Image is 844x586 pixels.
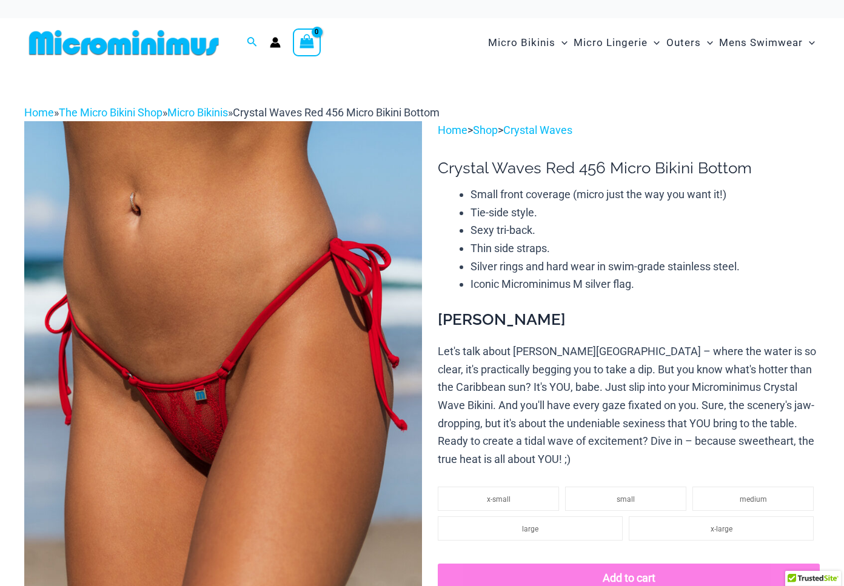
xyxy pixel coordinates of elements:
[485,24,571,61] a: Micro BikinisMenu ToggleMenu Toggle
[488,27,555,58] span: Micro Bikinis
[803,27,815,58] span: Menu Toggle
[438,516,623,541] li: large
[270,37,281,48] a: Account icon link
[247,35,258,50] a: Search icon link
[471,239,820,258] li: Thin side straps.
[471,204,820,222] li: Tie-side style.
[522,525,538,533] span: large
[487,495,511,504] span: x-small
[716,24,818,61] a: Mens SwimwearMenu ToggleMenu Toggle
[471,185,820,204] li: Small front coverage (micro just the way you want it!)
[24,106,54,119] a: Home
[711,525,732,533] span: x-large
[438,121,820,139] p: > >
[24,106,440,119] span: » » »
[438,310,820,330] h3: [PERSON_NAME]
[719,27,803,58] span: Mens Swimwear
[24,29,224,56] img: MM SHOP LOGO FLAT
[555,27,568,58] span: Menu Toggle
[293,28,321,56] a: View Shopping Cart, empty
[167,106,228,119] a: Micro Bikinis
[438,159,820,178] h1: Crystal Waves Red 456 Micro Bikini Bottom
[740,495,767,504] span: medium
[617,495,635,504] span: small
[438,342,820,468] p: Let's talk about [PERSON_NAME][GEOGRAPHIC_DATA] – where the water is so clear, it's practically b...
[663,24,716,61] a: OutersMenu ToggleMenu Toggle
[473,124,498,136] a: Shop
[438,487,559,511] li: x-small
[701,27,713,58] span: Menu Toggle
[692,487,814,511] li: medium
[666,27,701,58] span: Outers
[565,487,686,511] li: small
[574,27,648,58] span: Micro Lingerie
[629,516,814,541] li: x-large
[648,27,660,58] span: Menu Toggle
[233,106,440,119] span: Crystal Waves Red 456 Micro Bikini Bottom
[483,22,820,63] nav: Site Navigation
[503,124,572,136] a: Crystal Waves
[471,221,820,239] li: Sexy tri-back.
[471,258,820,276] li: Silver rings and hard wear in swim-grade stainless steel.
[571,24,663,61] a: Micro LingerieMenu ToggleMenu Toggle
[59,106,162,119] a: The Micro Bikini Shop
[438,124,467,136] a: Home
[471,275,820,293] li: Iconic Microminimus M silver flag.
